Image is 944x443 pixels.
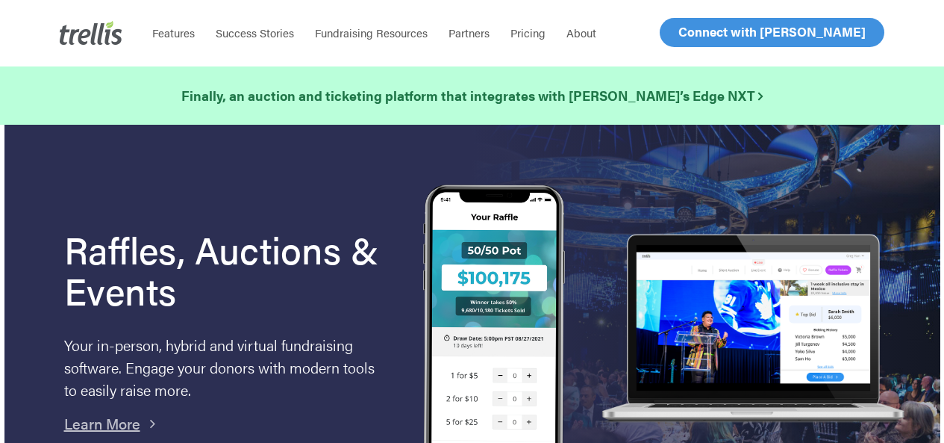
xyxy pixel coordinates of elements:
[556,25,607,40] a: About
[438,25,500,40] a: Partners
[678,22,866,40] span: Connect with [PERSON_NAME]
[181,86,763,105] strong: Finally, an auction and ticketing platform that integrates with [PERSON_NAME]’s Edge NXT
[60,21,122,45] img: Trellis
[181,85,763,106] a: Finally, an auction and ticketing platform that integrates with [PERSON_NAME]’s Edge NXT
[448,25,490,40] span: Partners
[510,25,546,40] span: Pricing
[142,25,205,40] a: Features
[500,25,556,40] a: Pricing
[566,25,596,40] span: About
[64,229,386,311] h1: Raffles, Auctions & Events
[64,412,140,434] a: Learn More
[152,25,195,40] span: Features
[205,25,304,40] a: Success Stories
[64,334,386,401] p: Your in-person, hybrid and virtual fundraising software. Engage your donors with modern tools to ...
[216,25,294,40] span: Success Stories
[596,234,910,424] img: rafflelaptop_mac_optim.png
[315,25,428,40] span: Fundraising Resources
[660,18,884,47] a: Connect with [PERSON_NAME]
[304,25,438,40] a: Fundraising Resources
